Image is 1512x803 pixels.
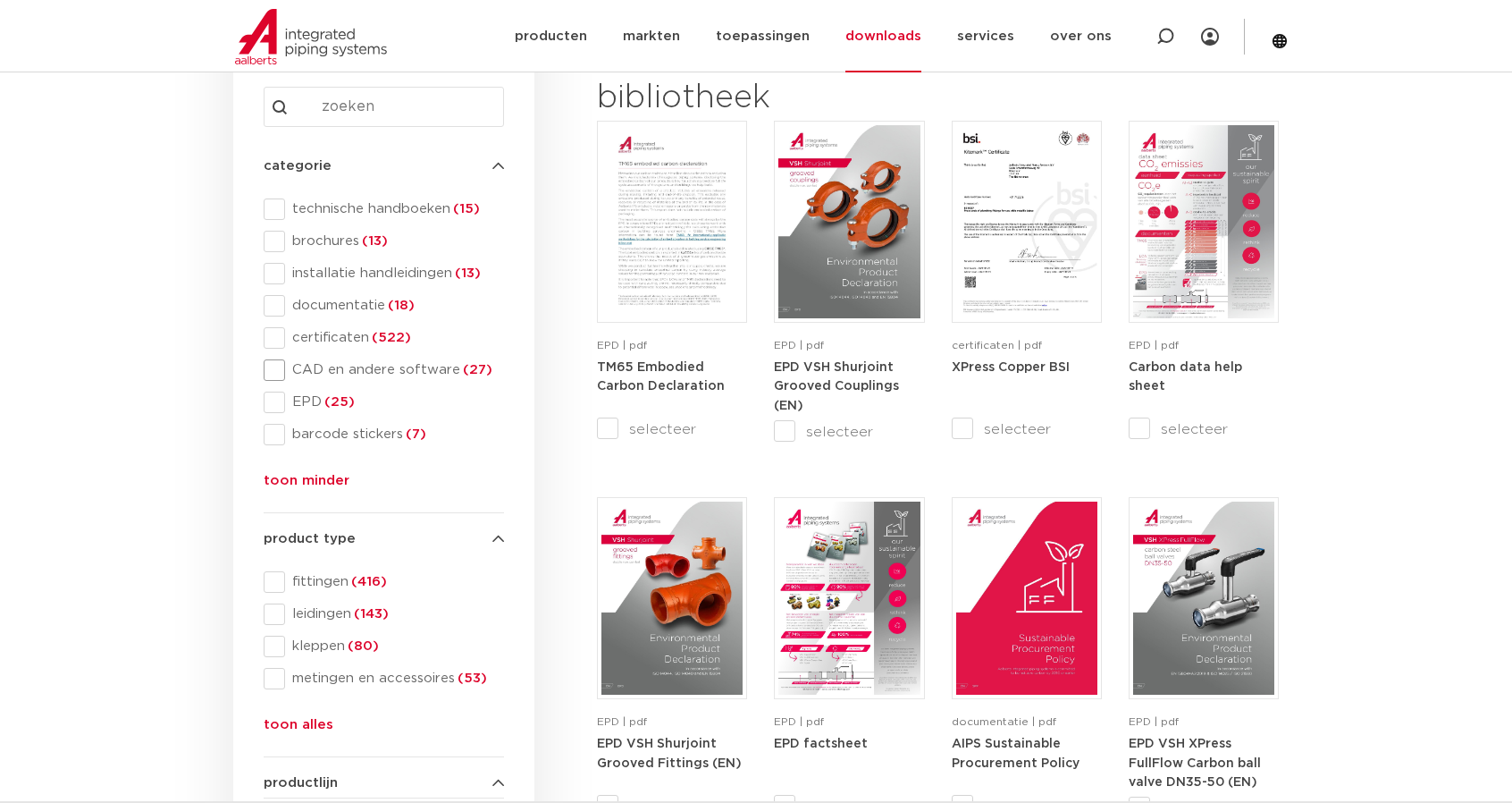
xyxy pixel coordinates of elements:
[351,607,389,621] span: (143)
[952,340,1042,351] span: certificaten | pdf
[285,426,504,444] span: barcode stickers
[597,77,915,120] h2: bibliotheek
[403,427,426,441] span: (7)
[774,737,868,750] a: EPD factsheet
[359,234,388,248] span: (13)
[1133,502,1274,695] img: VSH-XPress-Carbon-BallValveDN35-50_A4EPD_5011435-_2024_1.0_EN-pdf.jpg
[597,418,747,440] label: selecteer
[264,359,504,381] div: CAD en andere software(27)
[774,340,824,351] span: EPD | pdf
[1129,360,1242,393] a: Carbon data help sheet
[774,421,924,443] label: selecteer
[952,360,1070,374] a: XPress Copper BSI
[450,202,480,216] span: (15)
[322,395,355,409] span: (25)
[1129,737,1261,789] a: EPD VSH XPress FullFlow Carbon ball valve DN35-50 (EN)
[601,502,743,695] img: VSH-Shurjoint-Grooved-Fittings_A4EPD_5011523_EN-pdf.jpg
[956,502,1097,695] img: Aips_A4Sustainable-Procurement-Policy_5011446_EN-pdf.jpg
[597,360,725,393] a: TM65 Embodied Carbon Declaration
[264,470,349,499] button: toon minder
[601,125,743,318] img: TM65-Embodied-Carbon-Declaration-pdf.jpg
[1129,340,1179,351] span: EPD | pdf
[285,329,504,347] span: certificaten
[285,200,504,218] span: technische handboeken
[264,327,504,349] div: certificaten(522)
[264,231,504,252] div: brochures(13)
[285,573,504,591] span: fittingen
[264,424,504,445] div: barcode stickers(7)
[778,125,920,318] img: VSH-Shurjoint-Grooved-Couplings_A4EPD_5011512_EN-pdf.jpg
[452,266,481,280] span: (13)
[285,605,504,623] span: leidingen
[345,639,379,653] span: (80)
[285,265,504,283] span: installatie handleidingen
[1129,738,1261,789] strong: EPD VSH XPress FullFlow Carbon ball valve DN35-50 (EN)
[952,418,1102,440] label: selecteer
[349,575,387,588] span: (416)
[597,738,742,770] strong: EPD VSH Shurjoint Grooved Fittings (EN)
[369,331,411,344] span: (522)
[264,714,333,743] button: toon alles
[774,738,868,750] strong: EPD factsheet
[264,156,504,177] h4: categorie
[264,571,504,593] div: fittingen(416)
[264,604,504,625] div: leidingen(143)
[285,638,504,655] span: kleppen
[1129,418,1279,440] label: selecteer
[952,737,1079,770] a: AIPS Sustainable Procurement Policy
[264,263,504,284] div: installatie handleidingen(13)
[285,393,504,411] span: EPD
[1133,125,1274,318] img: NL-Carbon-data-help-sheet-pdf.jpg
[952,738,1079,770] strong: AIPS Sustainable Procurement Policy
[597,716,647,727] span: EPD | pdf
[264,773,504,794] h4: productlijn
[460,363,492,376] span: (27)
[774,360,899,412] a: EPD VSH Shurjoint Grooved Couplings (EN)
[285,670,504,688] span: metingen en accessoires
[597,340,647,351] span: EPD | pdf
[264,668,504,689] div: metingen en accessoires(53)
[956,125,1097,318] img: XPress_Koper_BSI-pdf.jpg
[597,737,742,770] a: EPD VSH Shurjoint Grooved Fittings (EN)
[264,199,504,220] div: technische handboeken(15)
[285,297,504,315] span: documentatie
[264,392,504,413] div: EPD(25)
[774,716,824,727] span: EPD | pdf
[264,295,504,317] div: documentatie(18)
[264,636,504,657] div: kleppen(80)
[285,232,504,250] span: brochures
[1129,716,1179,727] span: EPD | pdf
[455,672,487,685] span: (53)
[778,502,920,695] img: Aips-EPD-A4Factsheet_NL-pdf.jpg
[952,716,1056,727] span: documentatie | pdf
[264,528,504,550] h4: product type
[285,361,504,379] span: CAD en andere software
[385,299,415,312] span: (18)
